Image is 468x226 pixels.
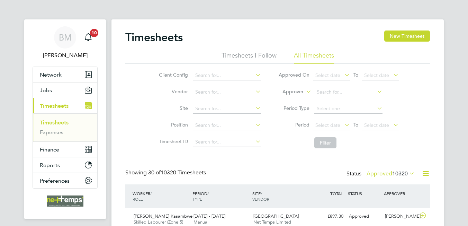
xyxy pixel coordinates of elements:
label: Vendor [157,88,188,95]
span: TYPE [192,196,202,202]
button: Reports [33,157,97,173]
span: To [351,120,360,129]
a: BM[PERSON_NAME] [33,26,98,60]
input: Search for... [193,137,261,147]
span: Preferences [40,177,70,184]
img: net-temps-logo-retina.png [47,195,83,207]
span: Timesheets [40,103,69,109]
span: / [150,191,152,196]
div: SITE [251,187,310,205]
label: Site [157,105,188,111]
input: Search for... [193,104,261,114]
span: Manual [193,219,208,225]
button: Jobs [33,82,97,98]
span: ROLE [133,196,143,202]
button: Preferences [33,173,97,188]
input: Search for... [314,87,382,97]
label: Position [157,122,188,128]
input: Search for... [193,121,261,130]
label: Period [278,122,309,128]
span: Select date [364,72,389,78]
span: Finance [40,146,59,153]
div: [PERSON_NAME] [382,211,418,222]
a: 10 [81,26,95,49]
span: Brooke Morley [33,51,98,60]
label: Approved On [278,72,309,78]
nav: Main navigation [24,19,106,219]
div: APPROVER [382,187,418,200]
h2: Timesheets [125,31,183,44]
label: Timesheet ID [157,138,188,145]
span: Net Temps Limited [253,219,291,225]
span: Select date [315,72,340,78]
div: WORKER [131,187,191,205]
button: Network [33,67,97,82]
input: Search for... [193,71,261,80]
span: [PERSON_NAME] Kasambwe [134,213,192,219]
span: Skilled Labourer (Zone 5) [134,219,183,225]
span: Reports [40,162,60,168]
a: Timesheets [40,119,69,126]
label: Approver [272,88,304,95]
span: / [261,191,262,196]
button: Finance [33,142,97,157]
span: TOTAL [330,191,343,196]
a: Go to home page [33,195,98,207]
div: Timesheets [33,113,97,141]
span: BM [59,33,72,42]
div: Approved [346,211,382,222]
input: Search for... [193,87,261,97]
li: Timesheets I Follow [222,51,277,64]
span: [GEOGRAPHIC_DATA] [253,213,299,219]
input: Select one [314,104,382,114]
div: £897.30 [310,211,346,222]
div: Showing [125,169,207,176]
div: Status [346,169,416,179]
li: All Timesheets [294,51,334,64]
label: Approved [367,170,415,177]
span: To [351,70,360,79]
button: New Timesheet [384,31,430,42]
label: Period Type [278,105,309,111]
button: Timesheets [33,98,97,113]
a: Expenses [40,129,63,136]
span: VENDOR [252,196,269,202]
span: / [207,191,209,196]
label: Client Config [157,72,188,78]
div: PERIOD [191,187,251,205]
span: Select date [315,122,340,128]
span: 30 of [148,169,161,176]
span: Jobs [40,87,52,94]
button: Filter [314,137,336,148]
span: 10320 [392,170,408,177]
span: [DATE] - [DATE] [193,213,225,219]
span: Network [40,71,62,78]
span: Select date [364,122,389,128]
span: 10320 Timesheets [148,169,206,176]
div: STATUS [346,187,382,200]
span: 10 [90,29,98,37]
